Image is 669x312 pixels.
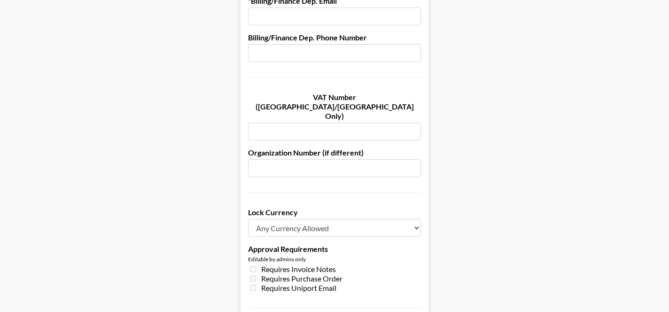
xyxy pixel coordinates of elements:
[248,244,421,254] label: Approval Requirements
[248,208,421,217] label: Lock Currency
[248,33,421,42] label: Billing/Finance Dep. Phone Number
[261,274,342,283] span: Requires Purchase Order
[261,283,336,293] span: Requires Uniport Email
[261,265,336,274] span: Requires Invoice Notes
[248,256,421,263] div: Editable by admins only
[248,148,421,157] label: Organization Number (if different)
[248,93,421,121] label: VAT Number ([GEOGRAPHIC_DATA]/[GEOGRAPHIC_DATA] Only)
